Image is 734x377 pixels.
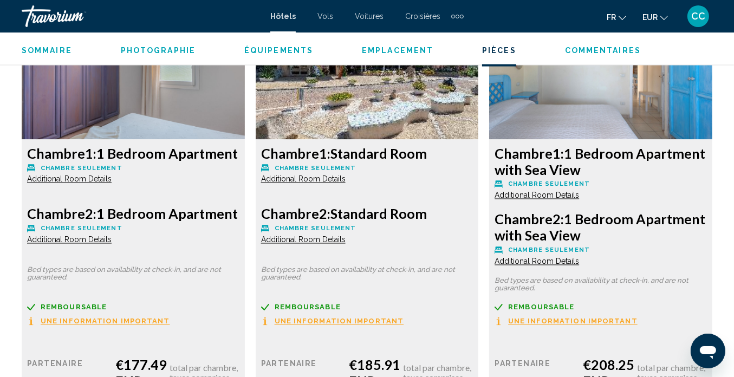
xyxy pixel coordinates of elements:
button: Extra navigation items [451,8,464,25]
span: Remboursable [41,304,107,311]
h3: 1 Bedroom Apartment [27,145,239,161]
img: 132c1ad8-9724-47d7-af24-0dbebcffc4eb.jpeg [22,4,245,140]
span: Remboursable [508,304,574,311]
button: Change language [607,9,626,25]
button: Une information important [261,317,404,326]
a: Remboursable [495,303,707,311]
button: Commentaires [565,45,641,55]
span: Chambre [495,211,553,227]
span: Chambre [261,206,319,222]
h3: 1 Bedroom Apartment with Sea View [495,145,707,178]
button: Sommaire [22,45,72,55]
span: 2: [261,206,330,222]
button: User Menu [684,5,712,28]
span: 1: [27,145,96,161]
h3: Standard Room [261,206,473,222]
a: Travorium [22,5,259,27]
a: Remboursable [27,303,239,311]
h3: 1 Bedroom Apartment with Sea View [495,211,707,244]
span: Chambre seulement [41,165,122,172]
button: Change currency [642,9,668,25]
span: Chambre [495,145,553,161]
button: Une information important [495,317,638,326]
button: Emplacement [362,45,433,55]
span: Chambre [27,145,85,161]
p: Bed types are based on availability at check-in, and are not guaranteed. [27,266,239,282]
a: Voitures [355,12,384,21]
span: Une information important [275,318,404,325]
p: Bed types are based on availability at check-in, and are not guaranteed. [495,277,707,292]
span: 2: [27,206,96,222]
img: 051727ff-6224-4c02-99d4-079e174fc9cb.jpeg [256,4,479,140]
iframe: Bouton de lancement de la fenêtre de messagerie [691,334,725,368]
h3: 1 Bedroom Apartment [27,206,239,222]
img: 1cf4181f-3e86-450e-98ae-f6a511a5b179.jpeg [489,4,712,140]
span: Additional Room Details [261,236,346,244]
span: Additional Room Details [261,175,346,184]
p: Bed types are based on availability at check-in, and are not guaranteed. [261,266,473,282]
a: Remboursable [261,303,473,311]
span: Une information important [41,318,170,325]
span: CC [691,11,705,22]
span: Additional Room Details [495,257,579,266]
button: Pièces [482,45,516,55]
span: fr [607,13,616,22]
span: Additional Room Details [27,175,112,184]
span: Chambre seulement [275,165,356,172]
a: Croisières [405,12,440,21]
span: Chambre seulement [508,247,590,254]
button: Une information important [27,317,170,326]
a: Vols [317,12,333,21]
button: Photographie [121,45,196,55]
h3: Standard Room [261,145,473,161]
span: Remboursable [275,304,341,311]
a: Hôtels [270,12,296,21]
span: Chambre seulement [508,181,590,188]
button: Équipements [244,45,313,55]
span: 1: [495,145,564,161]
span: Une information important [508,318,638,325]
span: 2: [495,211,564,227]
span: Chambre seulement [275,225,356,232]
span: Chambre seulement [41,225,122,232]
span: Chambre [261,145,319,161]
span: EUR [642,13,658,22]
span: Additional Room Details [27,236,112,244]
span: Additional Room Details [495,191,579,200]
span: 1: [261,145,330,161]
span: Chambre [27,206,85,222]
